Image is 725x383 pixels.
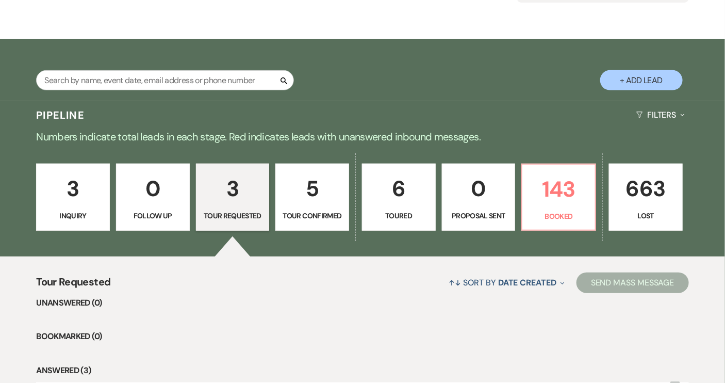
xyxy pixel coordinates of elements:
[521,164,596,231] a: 143Booked
[576,273,689,293] button: Send Mass Message
[445,269,569,296] button: Sort By Date Created
[196,164,270,231] a: 3Tour Requested
[36,164,110,231] a: 3Inquiry
[36,108,85,122] h3: Pipeline
[36,330,688,343] li: Bookmarked (0)
[369,210,429,221] p: Toured
[498,277,556,288] span: Date Created
[449,171,509,206] p: 0
[43,171,103,206] p: 3
[36,364,688,377] li: Answered (3)
[275,164,349,231] a: 5Tour Confirmed
[203,171,263,206] p: 3
[282,210,342,221] p: Tour Confirmed
[632,101,688,129] button: Filters
[442,164,516,231] a: 0Proposal Sent
[600,70,683,90] button: + Add Lead
[282,171,342,206] p: 5
[203,210,263,221] p: Tour Requested
[609,164,683,231] a: 663Lost
[36,70,294,90] input: Search by name, event date, email address or phone number
[616,171,676,206] p: 663
[123,210,183,221] p: Follow Up
[43,210,103,221] p: Inquiry
[36,296,688,310] li: Unanswered (0)
[116,164,190,231] a: 0Follow Up
[362,164,436,231] a: 6Toured
[449,210,509,221] p: Proposal Sent
[616,210,676,221] p: Lost
[529,172,589,206] p: 143
[123,171,183,206] p: 0
[369,171,429,206] p: 6
[529,211,589,222] p: Booked
[449,277,462,288] span: ↑↓
[36,274,110,296] span: Tour Requested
